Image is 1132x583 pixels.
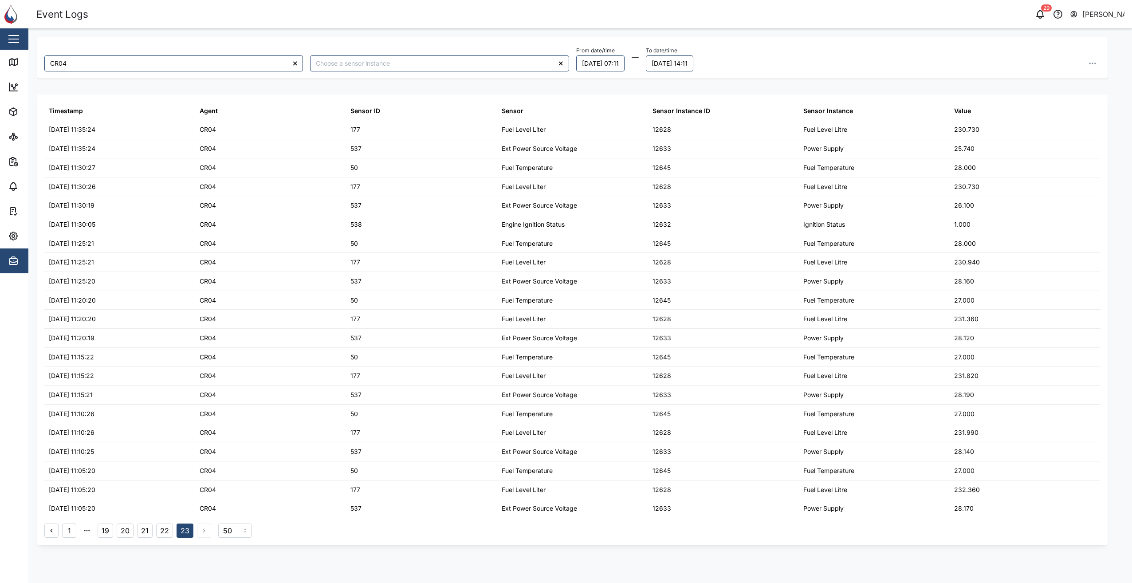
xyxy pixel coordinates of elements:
[652,201,671,210] div: 12633
[646,55,693,71] button: 06/09/2025 14:11
[954,466,975,476] div: 27.000
[954,390,974,400] div: 28.190
[502,428,546,437] div: Fuel Level Liter
[49,276,95,286] div: [DATE] 11:25:20
[200,182,216,192] div: CR04
[200,390,216,400] div: CR04
[954,485,980,495] div: 232.360
[350,201,362,210] div: 537
[954,276,974,286] div: 28.160
[23,82,63,92] div: Dashboard
[49,125,95,134] div: [DATE] 11:35:24
[954,428,979,437] div: 231.990
[350,333,362,343] div: 537
[954,106,971,116] div: Value
[23,256,49,266] div: Admin
[502,504,577,513] div: Ext Power Source Voltage
[502,333,577,343] div: Ext Power Source Voltage
[652,257,671,267] div: 12628
[350,239,358,248] div: 50
[652,314,671,324] div: 12628
[350,447,362,457] div: 537
[49,201,94,210] div: [DATE] 11:30:19
[652,295,671,305] div: 12645
[1069,8,1125,20] button: [PERSON_NAME]
[803,447,844,457] div: Power Supply
[350,106,380,116] div: Sensor ID
[23,57,43,67] div: Map
[200,504,216,513] div: CR04
[49,409,94,419] div: [DATE] 11:10:26
[652,125,671,134] div: 12628
[23,206,47,216] div: Tasks
[200,428,216,437] div: CR04
[803,390,844,400] div: Power Supply
[49,390,93,400] div: [DATE] 11:15:21
[646,47,677,54] label: To date/time
[350,390,362,400] div: 537
[803,371,847,381] div: Fuel Level Litre
[62,524,76,538] button: 1
[49,428,94,437] div: [DATE] 11:10:26
[49,163,95,173] div: [DATE] 11:30:27
[49,220,95,229] div: [DATE] 11:30:05
[954,144,975,154] div: 25.740
[350,352,358,362] div: 50
[502,182,546,192] div: Fuel Level Liter
[502,466,553,476] div: Fuel Temperature
[350,257,360,267] div: 177
[803,125,847,134] div: Fuel Level Litre
[49,106,83,116] div: Timestamp
[49,314,96,324] div: [DATE] 11:20:20
[350,428,360,437] div: 177
[502,352,553,362] div: Fuel Temperature
[200,201,216,210] div: CR04
[502,485,546,495] div: Fuel Level Liter
[200,276,216,286] div: CR04
[502,106,523,116] div: Sensor
[350,314,360,324] div: 177
[502,276,577,286] div: Ext Power Source Voltage
[117,524,134,538] button: 20
[44,55,303,71] input: Choose an agent
[803,144,844,154] div: Power Supply
[652,106,710,116] div: Sensor Instance ID
[200,314,216,324] div: CR04
[49,295,96,305] div: [DATE] 11:20:20
[49,466,95,476] div: [DATE] 11:05:20
[98,524,113,538] button: 19
[803,314,847,324] div: Fuel Level Litre
[49,371,94,381] div: [DATE] 11:15:22
[803,201,844,210] div: Power Supply
[200,295,216,305] div: CR04
[49,485,95,495] div: [DATE] 11:05:20
[502,257,546,267] div: Fuel Level Liter
[954,163,976,173] div: 28.000
[652,352,671,362] div: 12645
[23,181,51,191] div: Alarms
[502,220,565,229] div: Engine Ignition Status
[23,107,51,117] div: Assets
[954,409,975,419] div: 27.000
[1082,9,1125,20] div: [PERSON_NAME]
[652,371,671,381] div: 12628
[954,125,979,134] div: 230.730
[502,409,553,419] div: Fuel Temperature
[200,163,216,173] div: CR04
[200,333,216,343] div: CR04
[502,163,553,173] div: Fuel Temperature
[803,485,847,495] div: Fuel Level Litre
[954,182,979,192] div: 230.730
[350,466,358,476] div: 50
[350,409,358,419] div: 50
[652,182,671,192] div: 12628
[23,157,53,166] div: Reports
[954,447,974,457] div: 28.140
[200,106,218,116] div: Agent
[803,352,854,362] div: Fuel Temperature
[954,295,975,305] div: 27.000
[156,524,173,538] button: 22
[49,504,95,513] div: [DATE] 11:05:20
[652,220,671,229] div: 12632
[310,55,569,71] input: Choose a sensor instance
